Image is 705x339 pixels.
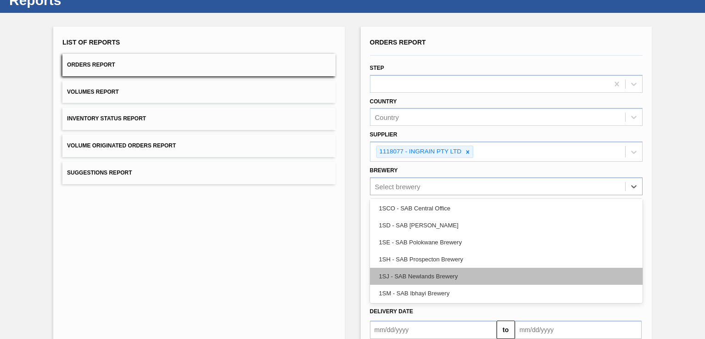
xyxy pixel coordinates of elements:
button: Inventory Status Report [62,107,335,130]
span: List of Reports [62,39,120,46]
div: 1SD - SAB [PERSON_NAME] [370,217,643,234]
div: 1SCO - SAB Central Office [370,200,643,217]
button: to [497,321,515,339]
span: Orders Report [370,39,426,46]
div: Select brewery [375,182,420,190]
div: 1SH - SAB Prospecton Brewery [370,251,643,268]
div: 1SM - SAB Ibhayi Brewery [370,285,643,302]
button: Volume Originated Orders Report [62,135,335,157]
label: Brewery [370,167,398,174]
div: 1SE - SAB Polokwane Brewery [370,234,643,251]
label: Supplier [370,131,397,138]
label: Step [370,65,384,71]
span: Volumes Report [67,89,119,95]
input: mm/dd/yyyy [370,321,497,339]
button: Orders Report [62,54,335,76]
span: Inventory Status Report [67,115,146,122]
span: Orders Report [67,62,115,68]
span: Delivery Date [370,308,413,315]
div: 1SJ - SAB Newlands Brewery [370,268,643,285]
span: Suggestions Report [67,169,132,176]
div: Country [375,113,399,121]
input: mm/dd/yyyy [515,321,642,339]
label: Country [370,98,397,105]
button: Volumes Report [62,81,335,103]
div: 1118077 - INGRAIN PTY LTD [377,146,463,158]
span: Volume Originated Orders Report [67,142,176,149]
button: Suggestions Report [62,162,335,184]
